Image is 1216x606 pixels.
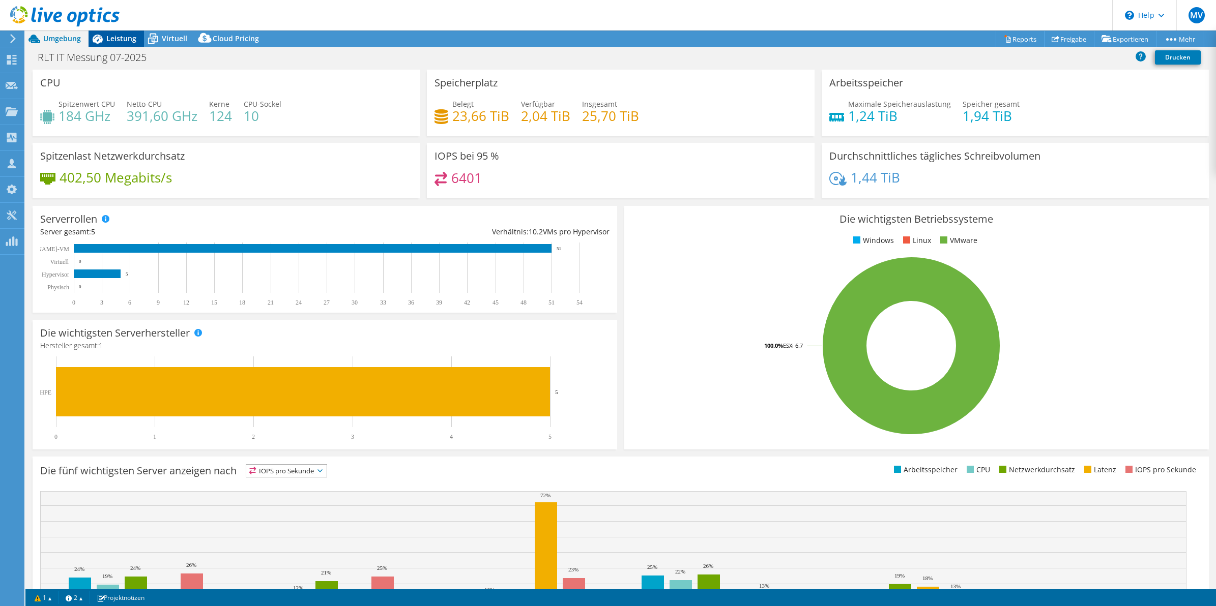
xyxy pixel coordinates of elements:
span: Spitzenwert CPU [59,99,115,109]
span: Leistung [106,34,136,43]
text: 9 [157,299,160,306]
text: Physisch [47,284,69,291]
li: Windows [851,235,894,246]
span: CPU-Sockel [244,99,281,109]
span: Netto-CPU [127,99,162,109]
a: 2 [59,591,90,604]
text: 13% [950,583,961,589]
h4: 10 [244,110,281,122]
h4: 1,94 TiB [963,110,1020,122]
a: Freigabe [1044,31,1094,47]
text: 5 [548,433,552,440]
li: Linux [901,235,931,246]
text: 1 [153,433,156,440]
span: 5 [91,227,95,236]
svg: \n [1125,11,1134,20]
span: Maximale Speicherauslastung [848,99,951,109]
text: 2 [252,433,255,440]
h3: Die wichtigsten Serverhersteller [40,327,190,339]
text: 5 [126,271,128,277]
text: 26% [703,563,713,569]
text: 19% [894,572,905,579]
text: 24% [130,565,140,571]
text: 51 [557,246,561,251]
text: 18 [239,299,245,306]
text: 42 [464,299,470,306]
tspan: 100.0% [764,342,783,349]
div: Verhältnis: VMs pro Hypervisor [325,226,609,237]
text: 3 [100,299,103,306]
h3: Serverrollen [40,214,97,225]
text: 5 [555,389,558,395]
tspan: ESXi 6.7 [783,342,803,349]
text: 26% [186,562,196,568]
span: Insgesamt [582,99,617,109]
span: Speicher gesamt [963,99,1020,109]
h4: 25,70 TiB [582,110,639,122]
text: 33 [380,299,386,306]
text: 6 [128,299,131,306]
text: 45 [493,299,499,306]
span: IOPS pro Sekunde [246,465,327,477]
text: 24 [296,299,302,306]
text: 4 [450,433,453,440]
a: Exportieren [1094,31,1156,47]
text: 21% [321,569,331,575]
span: Cloud Pricing [213,34,259,43]
text: 3 [351,433,354,440]
span: Kerne [209,99,229,109]
text: 0 [79,284,81,289]
h4: 402,50 Megabits/s [60,172,172,183]
text: 27 [324,299,330,306]
text: 48 [520,299,527,306]
text: 24% [74,566,84,572]
a: Mehr [1156,31,1203,47]
h4: 2,04 TiB [521,110,570,122]
text: 51 [548,299,555,306]
span: 10.2 [529,227,543,236]
h4: 6401 [451,172,482,184]
h3: IOPS bei 95 % [435,150,499,162]
text: 30 [352,299,358,306]
h3: Durchschnittliches tägliches Schreibvolumen [829,150,1040,162]
text: 0 [79,259,81,264]
text: 15 [211,299,217,306]
h4: 124 [209,110,232,122]
text: 18% [922,575,933,581]
h4: 1,44 TiB [851,172,900,183]
a: Projektnotizen [90,591,152,604]
h3: Speicherplatz [435,77,498,88]
a: Reports [996,31,1045,47]
li: Arbeitsspeicher [891,464,958,475]
h3: Arbeitsspeicher [829,77,903,88]
span: 1 [99,341,103,350]
span: Umgebung [43,34,81,43]
text: 25% [377,565,387,571]
text: Hypervisor [42,271,69,278]
text: 12% [293,585,303,591]
a: 1 [27,591,59,604]
h4: 23,66 TiB [452,110,509,122]
li: CPU [964,464,990,475]
text: 0 [54,433,57,440]
h4: 1,24 TiB [848,110,951,122]
h3: Spitzenlast Netzwerkdurchsatz [40,150,185,162]
text: Virtuell [50,258,69,265]
h1: RLT IT Messung 07-2025 [33,52,162,63]
h3: CPU [40,77,61,88]
h4: 391,60 GHz [127,110,197,122]
li: Latenz [1082,464,1116,475]
a: Drucken [1155,50,1201,65]
text: 13% [759,583,769,589]
text: 21 [268,299,274,306]
text: 19% [102,573,112,579]
text: 39 [436,299,442,306]
text: 25% [647,564,657,570]
span: MV [1189,7,1205,23]
h4: 184 GHz [59,110,115,122]
text: 23% [568,566,578,572]
li: IOPS pro Sekunde [1123,464,1196,475]
text: 12 [183,299,189,306]
text: 54 [576,299,583,306]
text: 10% [484,587,495,593]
